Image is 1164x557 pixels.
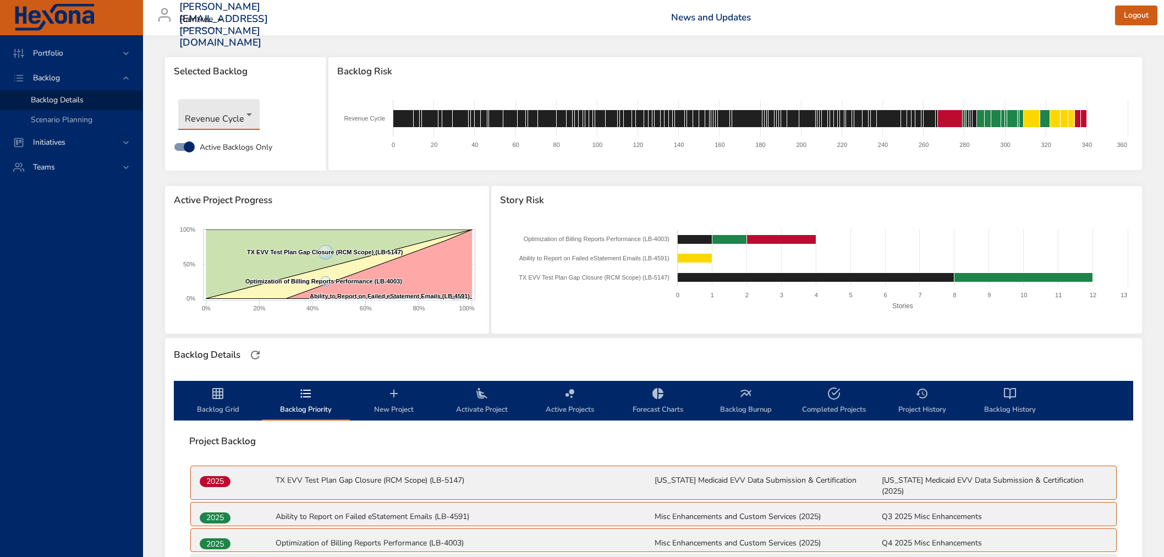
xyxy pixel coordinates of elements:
text: 200 [796,141,806,148]
text: 80 [553,141,559,148]
text: 280 [959,141,969,148]
text: 6 [884,292,887,298]
span: Scenario Planning [31,114,92,125]
text: 160 [715,141,724,148]
p: Misc Enhancements and Custom Services (2025) [655,511,880,522]
div: 2025 [200,512,230,523]
a: News and Updates [671,11,751,24]
text: 360 [1117,141,1127,148]
text: 100% [180,226,195,233]
span: Completed Projects [797,387,871,416]
text: 5 [849,292,853,298]
text: 120 [633,141,643,148]
span: Active Project Progress [174,195,480,206]
span: Initiatives [24,137,74,148]
span: Backlog Burnup [709,387,783,416]
text: Revenue Cycle [344,115,385,122]
text: 80% [413,305,425,312]
span: 2025 [200,512,230,523]
div: 2025 [200,476,230,487]
div: backlog-tab [174,381,1133,421]
p: Ability to Report on Failed eStatement Emails (LB-4591) [276,511,652,522]
span: Selected Backlog [174,66,317,77]
span: Activate Project [444,387,519,416]
span: Backlog Risk [337,66,1133,77]
p: Misc Enhancements and Custom Services (2025) [655,538,880,549]
text: 0% [202,305,211,312]
text: 60 [512,141,519,148]
p: Optimization of Billing Reports Performance (LB-4003) [276,538,652,549]
button: Refresh Page [247,347,263,363]
p: Q4 2025 Misc Enhancements [882,538,1107,549]
text: 40 [471,141,478,148]
p: [US_STATE] Medicaid EVV Data Submission & Certification (2025) [882,475,1107,497]
text: TX EVV Test Plan Gap Closure (RCM Scope) (LB-5147) [247,249,403,255]
text: 140 [674,141,684,148]
text: 300 [1000,141,1010,148]
span: New Project [356,387,431,416]
text: 220 [837,141,847,148]
span: Project Backlog [189,436,1118,447]
text: TX EVV Test Plan Gap Closure (RCM Scope) (LB-5147) [519,274,670,281]
div: Raintree [179,11,227,29]
span: Active Backlogs Only [200,141,272,153]
p: [US_STATE] Medicaid EVV Data Submission & Certification [655,475,880,486]
span: 2025 [200,476,230,487]
span: Active Projects [532,387,607,416]
span: Forecast Charts [621,387,695,416]
span: Backlog Details [31,95,84,105]
text: 7 [919,292,922,298]
text: 0 [392,141,395,148]
text: Optimization of Billing Reports Performance (LB-4003) [245,278,402,285]
span: Project History [885,387,959,416]
text: 340 [1081,141,1091,148]
text: 180 [755,141,765,148]
text: 8 [953,292,957,298]
text: 60% [360,305,372,312]
text: 0% [186,295,195,302]
span: Story Risk [500,195,1133,206]
text: Ability to Report on Failed eStatement Emails (LB-4591) [310,293,470,299]
text: 1 [711,292,714,298]
div: Backlog Details [171,346,244,364]
span: Teams [24,162,64,172]
text: 13 [1121,292,1127,298]
span: Backlog History [973,387,1047,416]
span: Portfolio [24,48,72,58]
text: 10 [1020,292,1027,298]
text: 240 [877,141,887,148]
text: Optimization of Billing Reports Performance (LB-4003) [524,236,669,242]
text: 2 [745,292,749,298]
text: Ability to Report on Failed eStatement Emails (LB-4591) [519,255,669,261]
span: 2025 [200,538,230,550]
text: 40% [306,305,319,312]
span: Backlog Priority [268,387,343,416]
img: Hexona [13,4,96,31]
div: Revenue Cycle [178,99,260,130]
span: Backlog Grid [180,387,255,416]
text: 100% [459,305,475,312]
text: 20% [253,305,265,312]
p: Q3 2025 Misc Enhancements [882,511,1107,522]
text: 320 [1041,141,1051,148]
text: 50% [183,261,195,267]
p: TX EVV Test Plan Gap Closure (RCM Scope) (LB-5147) [276,475,652,486]
span: Logout [1124,9,1149,23]
text: 100 [592,141,602,148]
text: 12 [1090,292,1096,298]
h3: [PERSON_NAME][EMAIL_ADDRESS][PERSON_NAME][DOMAIN_NAME] [179,1,268,48]
text: 3 [780,292,783,298]
text: 0 [676,292,679,298]
text: Stories [893,302,913,310]
button: Logout [1115,6,1157,26]
text: 260 [919,141,929,148]
text: 4 [815,292,818,298]
text: 11 [1055,292,1062,298]
text: 20 [431,141,437,148]
span: Backlog [24,73,69,83]
text: 9 [988,292,991,298]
